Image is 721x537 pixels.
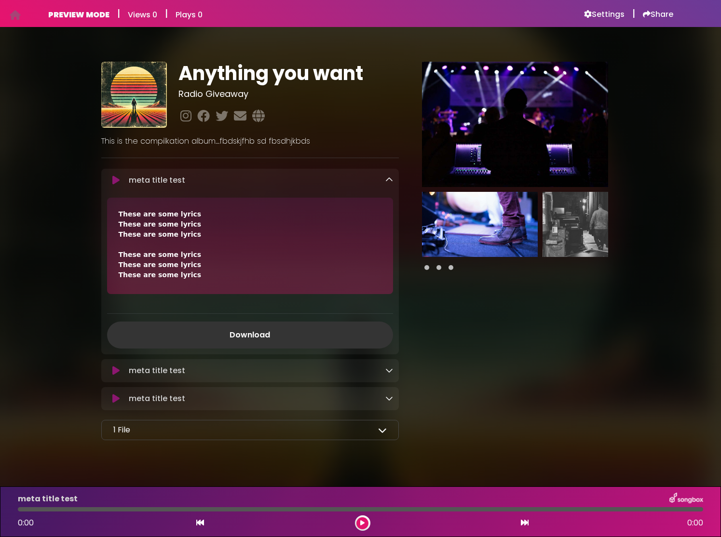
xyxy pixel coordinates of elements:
a: Download [107,322,394,349]
h5: | [117,8,120,19]
h6: Views 0 [128,10,157,19]
img: AHLWpbFbRzWeuyItaVNH [101,62,167,127]
img: Main Media [422,62,608,187]
a: Settings [584,10,625,19]
img: qWomBOoZR8eAVddLrcq7 [422,192,538,257]
a: Share [643,10,673,19]
div: These are some lyrics These are some lyrics These are some lyrics These are some lyrics These are... [119,209,382,280]
h1: Anything you want [178,62,399,85]
h5: | [632,8,635,19]
p: This is the compilkation album....fbdskjfhb sd fbsdhjkbds [101,135,399,147]
p: meta title test [129,365,185,376]
p: 1 File [113,424,130,436]
p: meta title test [129,393,185,404]
h6: PREVIEW MODE [48,10,109,19]
h3: Radio Giveaway [178,89,399,99]
h6: Plays 0 [176,10,203,19]
p: meta title test [129,175,185,186]
img: pus3slbgSBekcu23YG0x [543,192,658,257]
h5: | [165,8,168,19]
